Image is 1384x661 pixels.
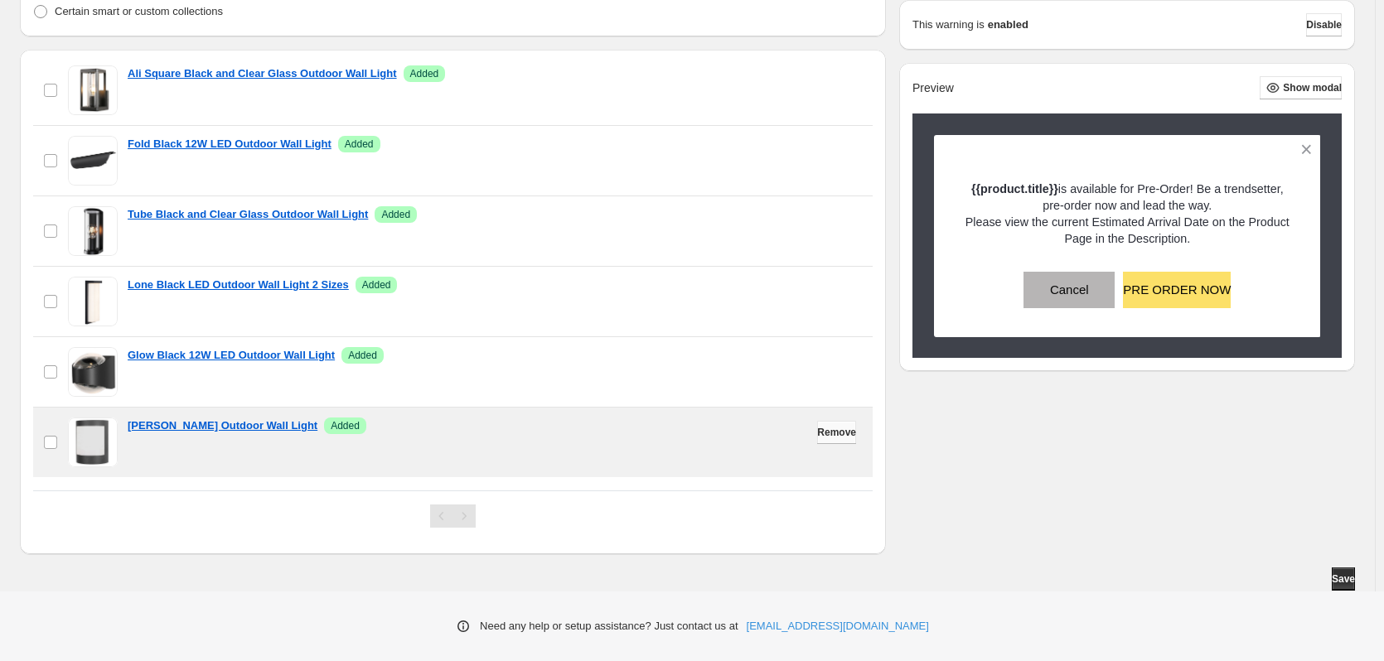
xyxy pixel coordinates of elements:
[68,277,118,326] img: Lone Black LED Outdoor Wall Light 2 Sizes
[345,138,374,151] span: Added
[68,417,118,467] img: Nate Black Outdoor Wall Light
[1332,567,1355,591] button: Save
[68,206,118,256] img: Tube Black and Clear Glass Outdoor Wall Light
[1306,18,1342,31] span: Disable
[1123,272,1231,308] button: PRE ORDER NOW
[971,182,1058,195] strong: {{product.title}}
[128,206,368,223] a: Tube Black and Clear Glass Outdoor Wall Light
[331,419,360,432] span: Added
[963,214,1292,247] p: Please view the current Estimated Arrival Date on the Product Page in the Description.
[912,81,954,95] h2: Preview
[128,417,317,434] a: [PERSON_NAME] Outdoor Wall Light
[988,17,1028,33] strong: enabled
[55,3,223,20] p: Certain smart or custom collections
[410,67,439,80] span: Added
[817,426,856,439] span: Remove
[1023,272,1115,308] button: Cancel
[128,277,349,293] a: Lone Black LED Outdoor Wall Light 2 Sizes
[68,65,118,115] img: Ali Square Black and Clear Glass Outdoor Wall Light
[381,208,410,221] span: Added
[1283,81,1342,94] span: Show modal
[817,421,856,444] button: Remove
[747,618,929,634] a: [EMAIL_ADDRESS][DOMAIN_NAME]
[362,278,391,292] span: Added
[912,17,985,33] p: This warning is
[68,347,118,397] img: Glow Black 12W LED Outdoor Wall Light
[1260,76,1342,99] button: Show modal
[128,136,331,152] a: Fold Black 12W LED Outdoor Wall Light
[128,347,335,364] a: Glow Black 12W LED Outdoor Wall Light
[430,504,476,528] nav: Pagination
[963,181,1292,214] p: is available for Pre-Order! Be a trendsetter, pre-order now and lead the way.
[68,136,118,186] img: Fold Black 12W LED Outdoor Wall Light
[128,65,397,82] a: Ali Square Black and Clear Glass Outdoor Wall Light
[348,349,377,362] span: Added
[1306,13,1342,36] button: Disable
[1332,572,1355,586] span: Save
